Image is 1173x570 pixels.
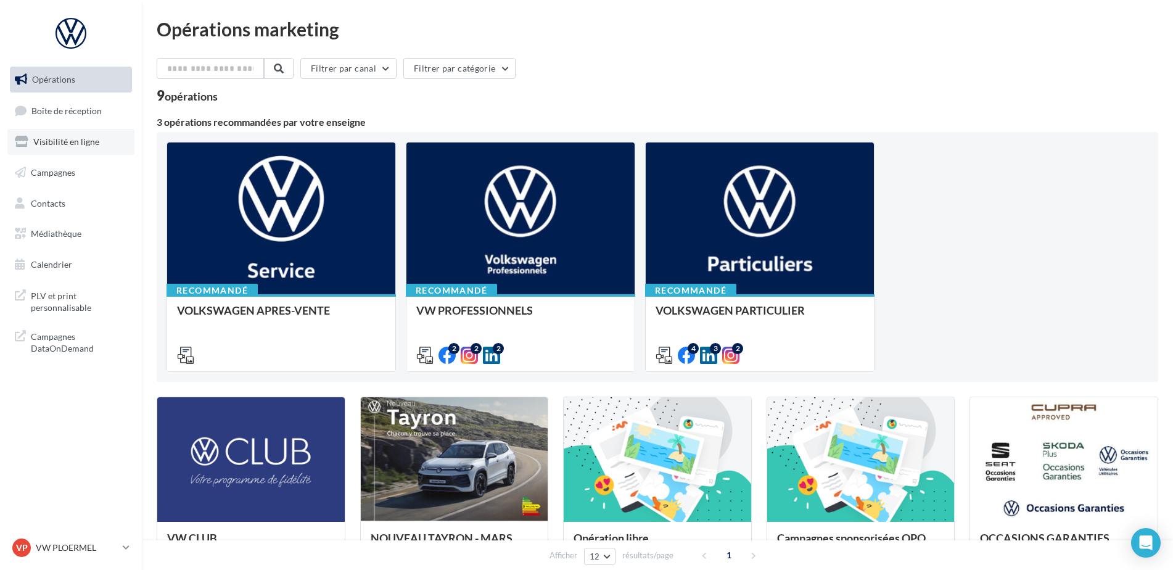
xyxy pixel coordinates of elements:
span: VOLKSWAGEN PARTICULIER [656,304,805,317]
a: Campagnes [7,160,134,186]
div: 4 [688,343,699,354]
span: VW PROFESSIONNELS [416,304,533,317]
span: Boîte de réception [31,105,102,115]
span: PLV et print personnalisable [31,287,127,314]
button: Filtrer par catégorie [403,58,516,79]
span: résultats/page [622,550,673,561]
span: Visibilité en ligne [33,136,99,147]
div: Opérations marketing [157,20,1158,38]
div: Recommandé [406,284,497,297]
span: Opération libre [574,531,649,545]
div: Recommandé [645,284,736,297]
a: VP VW PLOERMEL [10,536,132,560]
span: 1 [719,545,739,565]
span: VP [16,542,28,554]
div: 3 opérations recommandées par votre enseigne [157,117,1158,127]
a: Visibilité en ligne [7,129,134,155]
span: Opérations [32,74,75,85]
div: Recommandé [167,284,258,297]
div: 3 [710,343,721,354]
span: Afficher [549,550,577,561]
div: 2 [471,343,482,354]
a: Contacts [7,191,134,217]
span: Calendrier [31,259,72,270]
a: Boîte de réception [7,97,134,124]
div: Open Intercom Messenger [1131,528,1161,558]
div: opérations [165,91,218,102]
button: 12 [584,548,615,565]
span: Contacts [31,197,65,208]
span: 12 [590,551,600,561]
button: Filtrer par canal [300,58,397,79]
a: Médiathèque [7,221,134,247]
span: OCCASIONS GARANTIES [980,531,1109,545]
a: Campagnes DataOnDemand [7,323,134,360]
a: Opérations [7,67,134,93]
span: VOLKSWAGEN APRES-VENTE [177,304,330,317]
span: Médiathèque [31,228,81,239]
a: PLV et print personnalisable [7,283,134,319]
p: VW PLOERMEL [36,542,118,554]
div: 2 [493,343,504,354]
div: 9 [157,89,218,102]
span: Campagnes [31,167,75,178]
span: Campagnes sponsorisées OPO [777,531,926,545]
div: 2 [448,343,459,354]
a: Calendrier [7,252,134,278]
span: VW CLUB [167,531,217,545]
span: Campagnes DataOnDemand [31,328,127,355]
div: 2 [732,343,743,354]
